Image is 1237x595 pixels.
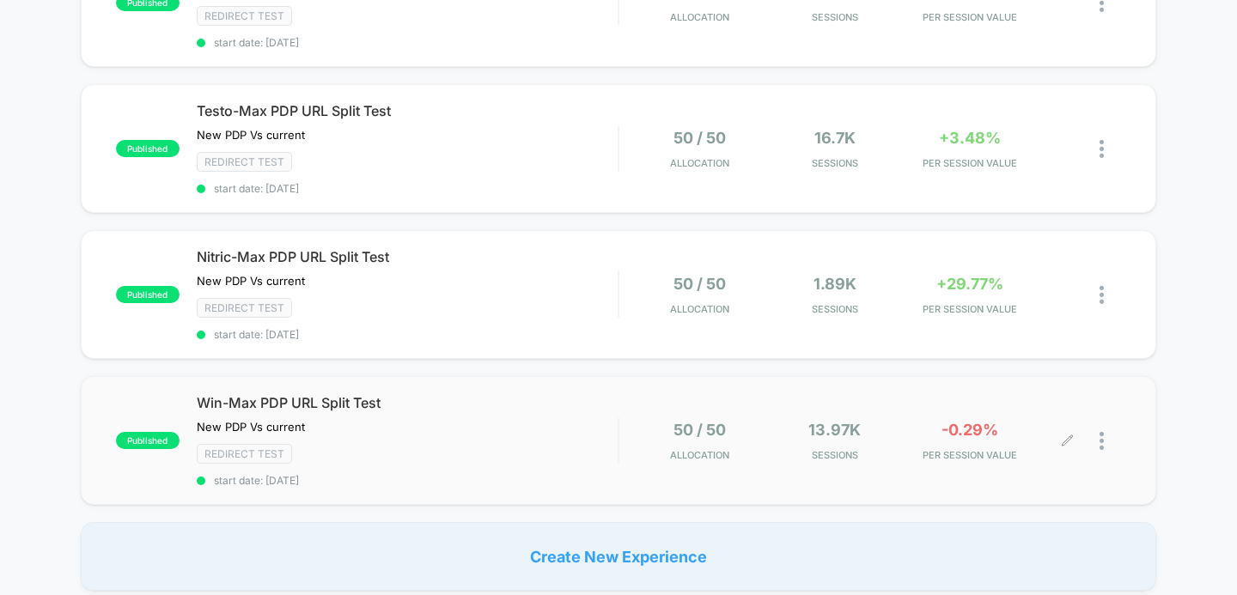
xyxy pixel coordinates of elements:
span: 16.7k [814,129,856,147]
span: Redirect Test [197,444,292,464]
span: Redirect Test [197,6,292,26]
span: published [116,140,180,157]
span: published [116,286,180,303]
span: start date: [DATE] [197,328,618,341]
span: PER SESSION VALUE [907,11,1033,23]
span: PER SESSION VALUE [907,449,1033,461]
span: Allocation [670,11,729,23]
span: start date: [DATE] [197,182,618,195]
span: Sessions [771,303,898,315]
span: Testo-Max PDP URL Split Test [197,102,618,119]
span: PER SESSION VALUE [907,157,1033,169]
span: -0.29% [941,421,998,439]
span: Sessions [771,11,898,23]
span: New PDP Vs current [197,128,305,142]
span: Win-Max PDP URL Split Test [197,394,618,411]
span: 50 / 50 [673,129,726,147]
span: Allocation [670,449,729,461]
span: +29.77% [936,275,1003,293]
img: close [1100,286,1104,304]
span: PER SESSION VALUE [907,303,1033,315]
span: Redirect Test [197,298,292,318]
span: Allocation [670,303,729,315]
img: close [1100,140,1104,158]
span: start date: [DATE] [197,474,618,487]
div: Create New Experience [81,522,1157,591]
span: Redirect Test [197,152,292,172]
span: New PDP Vs current [197,420,305,434]
span: +3.48% [939,129,1001,147]
img: close [1100,432,1104,450]
span: 1.89k [813,275,856,293]
span: 50 / 50 [673,275,726,293]
span: published [116,432,180,449]
span: Sessions [771,157,898,169]
span: start date: [DATE] [197,36,618,49]
span: 50 / 50 [673,421,726,439]
span: Nitric-Max PDP URL Split Test [197,248,618,265]
span: 13.97k [808,421,861,439]
span: New PDP Vs current [197,274,305,288]
span: Sessions [771,449,898,461]
span: Allocation [670,157,729,169]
